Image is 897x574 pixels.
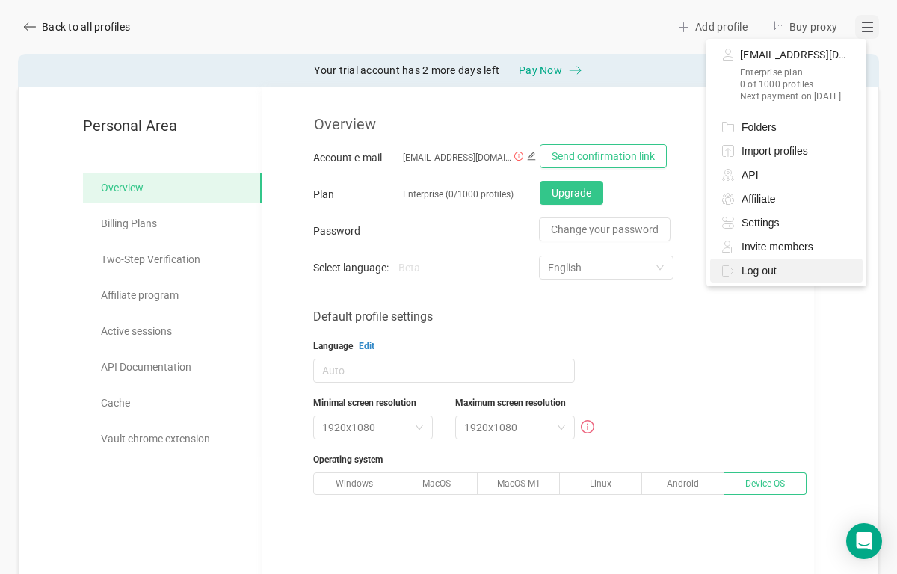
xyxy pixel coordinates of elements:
span: Settings [742,215,780,231]
span: 0 of 1000 profiles [740,78,841,90]
span: Invite members [742,239,813,255]
span: Affiliate [742,191,776,207]
span: [EMAIL_ADDRESS][DOMAIN_NAME] [740,47,851,62]
span: API [742,167,759,183]
div: Open Intercom Messenger [846,523,882,559]
span: Log out [742,263,777,279]
span: Import profiles [742,143,808,159]
span: Folders [742,120,777,135]
span: Next payment on [DATE] [740,90,841,102]
span: Enterprise plan [740,67,841,78]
